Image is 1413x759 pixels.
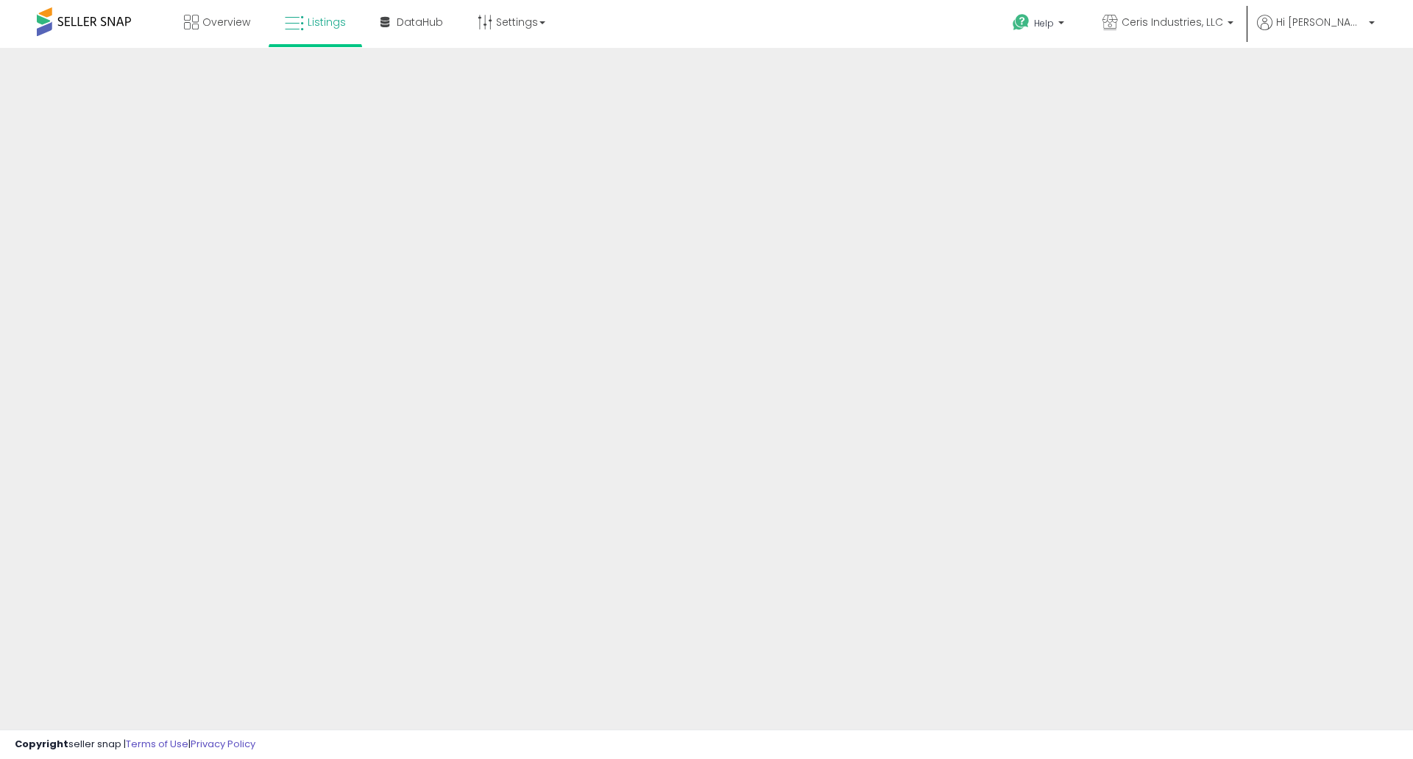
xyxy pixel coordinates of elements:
[202,15,250,29] span: Overview
[1001,2,1079,48] a: Help
[308,15,346,29] span: Listings
[1012,13,1030,32] i: Get Help
[1257,15,1375,48] a: Hi [PERSON_NAME]
[1122,15,1223,29] span: Ceris Industries, LLC
[1276,15,1364,29] span: Hi [PERSON_NAME]
[1034,17,1054,29] span: Help
[397,15,443,29] span: DataHub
